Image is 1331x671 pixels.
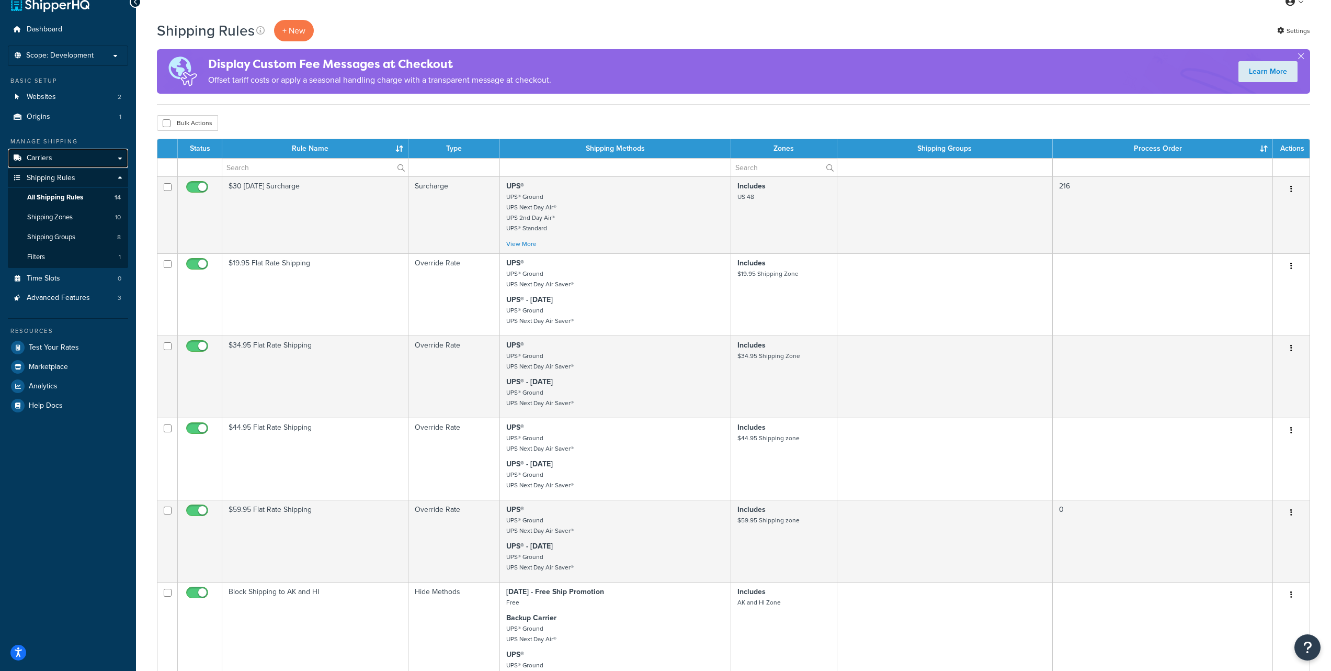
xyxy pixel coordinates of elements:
small: $19.95 Shipping Zone [737,269,799,278]
li: Test Your Rates [8,338,128,357]
a: Origins 1 [8,107,128,127]
td: $30 [DATE] Surcharge [222,176,408,253]
strong: Includes [737,504,766,515]
small: UPS® Ground UPS Next Day Air Saver® [506,516,574,535]
a: Time Slots 0 [8,269,128,288]
span: Time Slots [27,274,60,283]
td: $44.95 Flat Rate Shipping [222,418,408,500]
th: Status [178,139,222,158]
span: 3 [118,294,121,303]
span: Origins [27,113,50,121]
li: Carriers [8,149,128,168]
th: Shipping Methods [500,139,731,158]
li: Shipping Groups [8,228,128,247]
strong: UPS® [506,504,524,515]
div: Manage Shipping [8,137,128,146]
a: Settings [1277,24,1310,38]
strong: Includes [737,340,766,351]
span: 2 [118,93,121,102]
strong: UPS® - [DATE] [506,376,553,387]
p: + New [274,20,314,41]
a: All Shipping Rules 14 [8,188,128,207]
span: Help Docs [29,401,63,410]
th: Rule Name : activate to sort column ascending [222,139,408,158]
li: Websites [8,87,128,107]
li: All Shipping Rules [8,188,128,207]
strong: Includes [737,258,766,269]
th: Type [408,139,500,158]
strong: Backup Carrier [506,612,556,623]
small: $44.95 Shipping zone [737,433,800,443]
span: Websites [27,93,56,102]
span: Analytics [29,382,58,391]
li: Time Slots [8,269,128,288]
th: Actions [1273,139,1310,158]
img: duties-banner-06bc72dcb5fe05cb3f9472aba00be2ae8eb53ab6f0d8bb03d382ba314ac3c341.png [157,49,208,94]
li: Advanced Features [8,288,128,308]
span: 10 [115,213,121,222]
a: Marketplace [8,357,128,376]
button: Open Resource Center [1294,634,1321,661]
th: Zones [731,139,837,158]
small: AK and HI Zone [737,598,781,607]
button: Bulk Actions [157,115,218,131]
span: Carriers [27,154,52,163]
strong: UPS® - [DATE] [506,541,553,552]
a: Help Docs [8,396,128,415]
small: UPS® Ground UPS Next Day Air® [506,624,556,644]
span: Dashboard [27,25,62,34]
span: Test Your Rates [29,343,79,352]
span: Advanced Features [27,294,90,303]
a: View More [506,239,537,249]
td: $34.95 Flat Rate Shipping [222,335,408,418]
span: Shipping Rules [27,174,75,183]
a: Shipping Zones 10 [8,208,128,227]
a: Advanced Features 3 [8,288,128,308]
a: Shipping Rules [8,169,128,188]
small: UPS® Ground UPS Next Day Air Saver® [506,306,574,326]
a: Filters 1 [8,248,128,267]
strong: UPS® [506,649,524,660]
strong: Includes [737,422,766,433]
td: 0 [1053,500,1273,582]
strong: UPS® [506,258,524,269]
td: Override Rate [408,335,500,418]
td: Override Rate [408,418,500,500]
strong: UPS® [506,181,524,192]
td: Override Rate [408,253,500,335]
strong: [DATE] - Free Ship Promotion [506,586,604,597]
strong: Includes [737,181,766,192]
span: Filters [27,253,45,262]
small: UPS® Ground UPS Next Day Air Saver® [506,470,574,490]
small: UPS® Ground UPS Next Day Air Saver® [506,552,574,572]
strong: UPS® [506,422,524,433]
a: Dashboard [8,20,128,39]
small: $59.95 Shipping zone [737,516,800,525]
div: Resources [8,327,128,335]
small: UPS® Ground UPS Next Day Air Saver® [506,433,574,453]
span: Shipping Zones [27,213,73,222]
td: 216 [1053,176,1273,253]
input: Search [731,159,837,176]
span: 8 [117,233,121,242]
td: $59.95 Flat Rate Shipping [222,500,408,582]
small: $34.95 Shipping Zone [737,351,800,361]
a: Analytics [8,377,128,396]
span: Scope: Development [26,51,94,60]
input: Search [222,159,408,176]
li: Shipping Zones [8,208,128,227]
li: Filters [8,248,128,267]
span: 1 [119,253,121,262]
li: Origins [8,107,128,127]
small: UPS® Ground UPS Next Day Air Saver® [506,351,574,371]
small: US 48 [737,192,754,202]
small: UPS® Ground UPS Next Day Air Saver® [506,269,574,289]
h1: Shipping Rules [157,20,255,41]
span: Marketplace [29,363,68,372]
td: Surcharge [408,176,500,253]
strong: UPS® [506,340,524,351]
strong: UPS® - [DATE] [506,458,553,469]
